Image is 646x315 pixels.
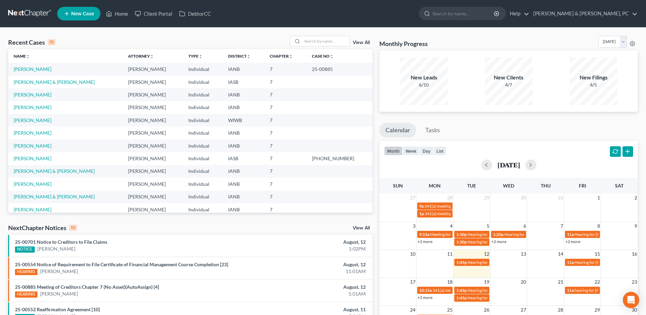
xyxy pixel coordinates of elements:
[8,38,56,46] div: Recent Cases
[223,178,264,190] td: IANB
[8,224,77,232] div: NextChapter Notices
[247,55,251,59] i: unfold_more
[631,250,638,258] span: 16
[264,88,306,101] td: 7
[409,306,416,314] span: 24
[456,288,467,293] span: 1:45p
[40,268,78,275] a: [PERSON_NAME]
[493,232,504,237] span: 1:20p
[253,284,366,290] div: August, 12
[15,284,159,290] a: 25-00885 Meeting of Creditors Chapter 7 (No Asset)(AutoAssign) [4]
[223,165,264,178] td: IANB
[567,232,574,237] span: 11a
[574,260,628,265] span: Hearing for [PERSON_NAME]
[183,152,223,165] td: Individual
[223,203,264,216] td: IANB
[486,222,490,230] span: 5
[253,261,366,268] div: August, 12
[15,291,37,298] div: HEARING
[183,178,223,190] td: Individual
[264,191,306,203] td: 7
[597,222,601,230] span: 8
[223,152,264,165] td: IASB
[557,194,564,202] span: 31
[14,66,51,72] a: [PERSON_NAME]
[123,152,183,165] td: [PERSON_NAME]
[557,250,564,258] span: 14
[330,55,334,59] i: unfold_more
[14,54,30,59] a: Nameunfold_more
[419,232,429,237] span: 9:15a
[393,183,403,189] span: Sun
[223,88,264,101] td: IANB
[183,191,223,203] td: Individual
[485,74,533,81] div: New Clients
[264,63,306,75] td: 7
[183,76,223,88] td: Individual
[483,194,490,202] span: 29
[419,288,432,293] span: 10:15a
[594,306,601,314] span: 29
[223,63,264,75] td: IANB
[14,117,51,123] a: [PERSON_NAME]
[223,101,264,114] td: IANB
[223,114,264,126] td: WIWB
[264,101,306,114] td: 7
[264,126,306,139] td: 7
[417,295,432,300] a: +2 more
[467,183,476,189] span: Tue
[456,232,467,237] span: 1:30p
[48,39,56,45] div: 15
[15,269,37,275] div: HEARING
[557,306,564,314] span: 28
[14,92,51,97] a: [PERSON_NAME]
[253,268,366,275] div: 11:01AM
[37,245,75,252] a: [PERSON_NAME]
[183,88,223,101] td: Individual
[504,232,594,237] span: Hearing for [PERSON_NAME] & [PERSON_NAME]
[520,278,527,286] span: 20
[570,81,617,88] div: 4/5
[419,211,424,216] span: 1p
[631,278,638,286] span: 23
[14,168,95,174] a: [PERSON_NAME] & [PERSON_NAME]
[400,74,448,81] div: New Leads
[520,194,527,202] span: 30
[503,183,514,189] span: Wed
[623,292,639,308] div: Open Intercom Messenger
[26,55,30,59] i: unfold_more
[468,232,557,237] span: Hearing for [PERSON_NAME] & [PERSON_NAME]
[574,232,628,237] span: Hearing for [PERSON_NAME]
[264,203,306,216] td: 7
[634,222,638,230] span: 9
[565,239,580,244] a: +2 more
[253,239,366,245] div: August, 12
[123,76,183,88] td: [PERSON_NAME]
[446,278,453,286] span: 18
[228,54,251,59] a: Districtunfold_more
[446,306,453,314] span: 25
[456,260,467,265] span: 1:45p
[223,139,264,152] td: IANB
[176,7,214,20] a: DebtorCC
[498,161,520,168] h2: [DATE]
[306,152,373,165] td: [PHONE_NUMBER]
[14,143,51,149] a: [PERSON_NAME]
[188,54,203,59] a: Typeunfold_more
[40,290,78,297] a: [PERSON_NAME]
[302,36,350,46] input: Search by name...
[557,278,564,286] span: 21
[523,222,527,230] span: 6
[425,211,490,216] span: 341(a) meeting for [PERSON_NAME]
[128,54,154,59] a: Attorneyunfold_more
[14,79,95,85] a: [PERSON_NAME] & [PERSON_NAME]
[183,63,223,75] td: Individual
[420,146,434,155] button: day
[400,81,448,88] div: 6/10
[15,261,228,267] a: 25-00554 Notice of Requirement to File Certificate of Financial Management Course Completion [23]
[432,7,495,20] input: Search by name...
[71,11,94,16] span: New Case
[631,306,638,314] span: 30
[446,194,453,202] span: 28
[183,114,223,126] td: Individual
